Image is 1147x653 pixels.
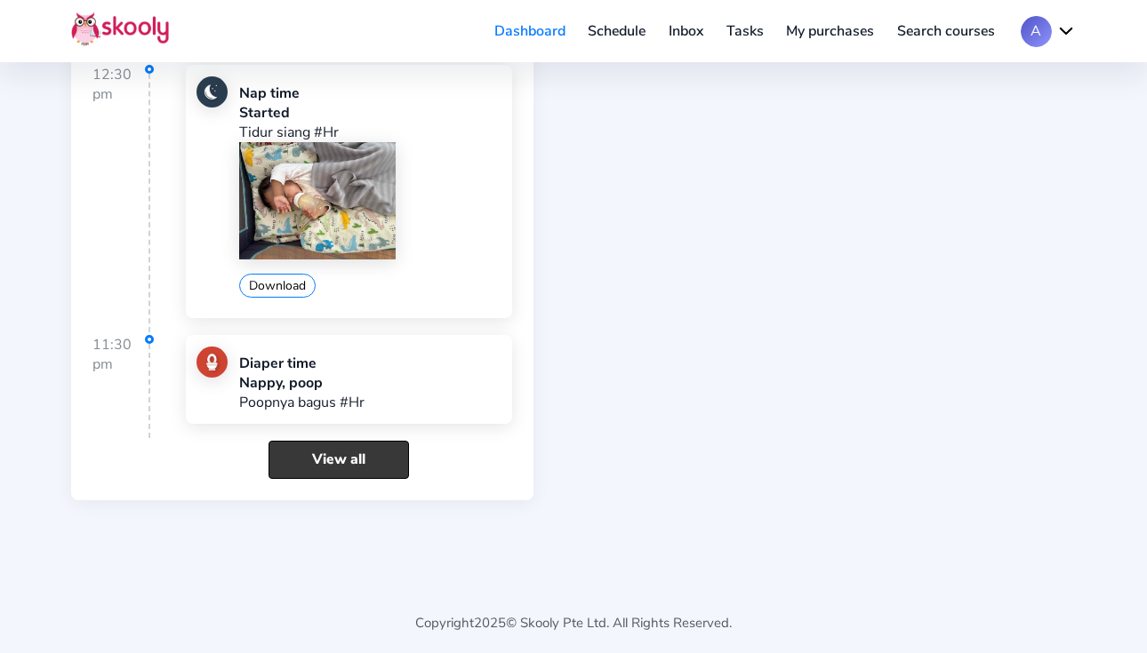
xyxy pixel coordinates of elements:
[71,12,169,46] img: Skooly
[239,274,316,298] button: Download
[774,17,886,45] a: My purchases
[239,123,501,142] p: Tidur siang #Hr
[92,84,148,104] div: pm
[92,65,150,332] div: 12:30
[657,17,715,45] a: Inbox
[239,373,365,393] div: Nappy, poop
[197,76,228,108] img: nap.jpg
[715,17,775,45] a: Tasks
[269,441,409,479] a: View all
[239,142,396,259] img: 202104190533160430609203122785959378373017423972202508130606101559782597523849.jpeg
[474,614,506,632] span: 2025
[239,84,501,103] div: Nap time
[1021,16,1076,47] button: Achevron down outline
[239,393,365,412] p: Poopnya bagus #Hr
[92,354,148,374] div: pm
[483,17,577,45] a: Dashboard
[197,346,228,378] img: potty.jpg
[577,17,658,45] a: Schedule
[92,335,150,438] div: 11:30
[239,103,501,123] div: Started
[886,17,1007,45] a: Search courses
[239,354,365,373] div: Diaper time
